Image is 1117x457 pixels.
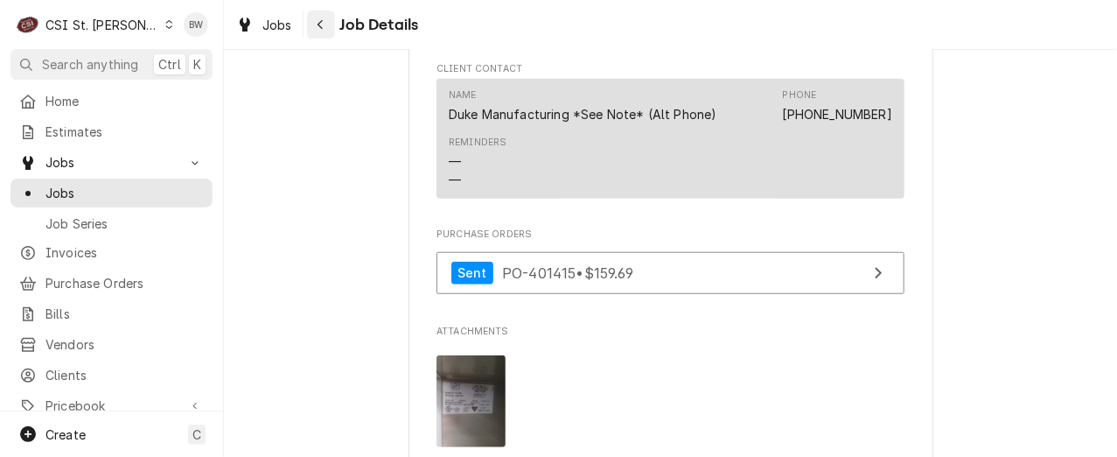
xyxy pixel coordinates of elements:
a: Vendors [10,330,213,359]
a: View Purchase Order [436,252,904,295]
div: Reminders [449,136,506,189]
span: K [193,55,201,74]
a: Invoices [10,238,213,267]
a: Jobs [10,179,213,207]
div: Client Contact List [436,79,904,207]
span: Purchase Orders [436,228,904,242]
span: Jobs [45,184,204,202]
span: Pricebook [45,397,178,415]
span: C [192,425,201,444]
span: Jobs [262,16,292,34]
span: Purchase Orders [45,274,204,292]
span: Home [45,92,204,110]
a: Go to Jobs [10,148,213,177]
div: Brad Wicks's Avatar [184,12,208,37]
a: Job Series [10,209,213,238]
span: Attachments [436,325,904,339]
button: Navigate back [307,11,335,39]
a: Purchase Orders [10,269,213,298]
div: Phone [783,88,892,123]
div: — [449,171,461,189]
div: Phone [783,88,817,102]
span: Ctrl [158,55,181,74]
span: Clients [45,366,204,384]
div: CSI St. Louis's Avatar [16,12,40,37]
span: Client Contact [436,62,904,76]
div: Sent [451,262,493,285]
span: Search anything [42,55,138,74]
span: Jobs [45,153,178,172]
span: Job Series [45,214,204,233]
a: Clients [10,361,213,390]
div: Name [449,88,477,102]
a: [PHONE_NUMBER] [783,107,892,122]
span: Create [45,427,86,442]
img: mtHUkk3Qu2pUViMgHGLf [436,355,506,447]
div: C [16,12,40,37]
div: CSI St. [PERSON_NAME] [45,16,159,34]
div: Purchase Orders [436,228,904,303]
span: Invoices [45,243,204,262]
div: Client Contact [436,62,904,207]
div: Duke Manufacturing *See Note* (Alt Phone) [449,105,717,123]
span: Bills [45,305,204,323]
a: Jobs [229,11,299,39]
div: BW [184,12,208,37]
span: Vendors [45,335,204,354]
button: Search anythingCtrlK [10,49,213,80]
a: Go to Pricebook [10,391,213,420]
span: Estimates [45,123,204,141]
span: Job Details [335,13,419,37]
div: Contact [436,79,904,199]
div: — [449,152,461,171]
a: Home [10,87,213,116]
a: Estimates [10,117,213,146]
a: Bills [10,299,213,328]
div: Name [449,88,717,123]
div: Reminders [449,136,506,150]
span: PO-401415 • $159.69 [502,264,633,281]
